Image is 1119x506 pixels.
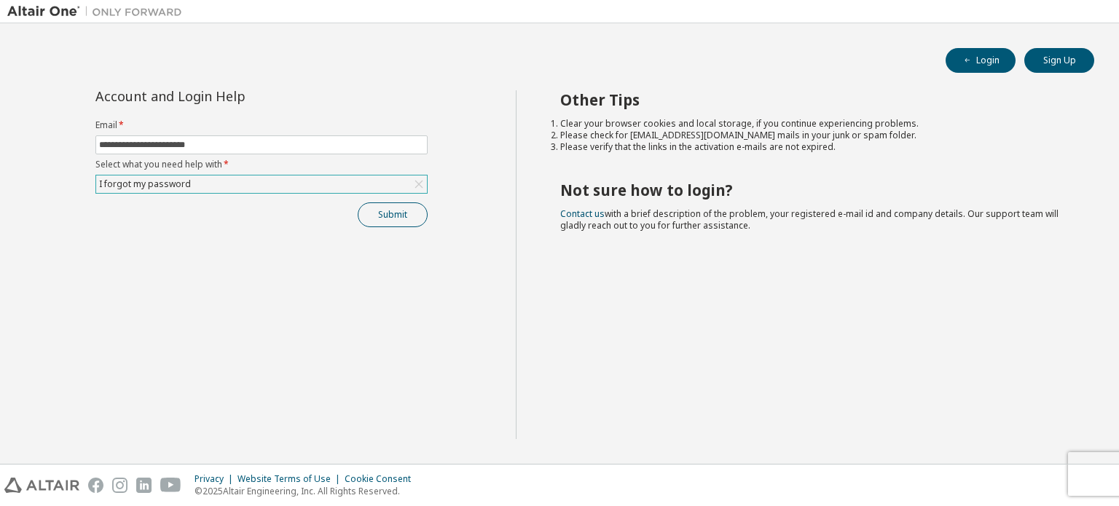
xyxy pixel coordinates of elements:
label: Email [95,119,428,131]
div: Website Terms of Use [237,473,345,485]
label: Select what you need help with [95,159,428,170]
img: instagram.svg [112,478,127,493]
img: Altair One [7,4,189,19]
li: Clear your browser cookies and local storage, if you continue experiencing problems. [560,118,1069,130]
h2: Not sure how to login? [560,181,1069,199]
img: youtube.svg [160,478,181,493]
img: altair_logo.svg [4,478,79,493]
button: Submit [358,202,428,227]
p: © 2025 Altair Engineering, Inc. All Rights Reserved. [195,485,420,497]
button: Login [946,48,1016,73]
div: I forgot my password [97,176,193,192]
button: Sign Up [1024,48,1094,73]
span: with a brief description of the problem, your registered e-mail id and company details. Our suppo... [560,207,1059,232]
img: facebook.svg [88,478,103,493]
a: Contact us [560,207,605,220]
img: linkedin.svg [136,478,152,493]
li: Please verify that the links in the activation e-mails are not expired. [560,141,1069,153]
div: Privacy [195,473,237,485]
div: I forgot my password [96,175,427,193]
li: Please check for [EMAIL_ADDRESS][DOMAIN_NAME] mails in your junk or spam folder. [560,130,1069,141]
div: Account and Login Help [95,90,361,102]
h2: Other Tips [560,90,1069,109]
div: Cookie Consent [345,473,420,485]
